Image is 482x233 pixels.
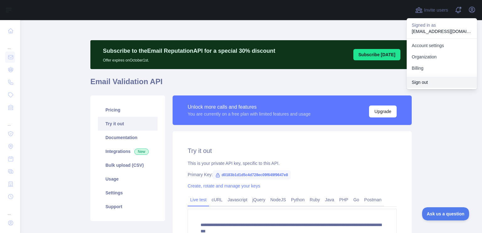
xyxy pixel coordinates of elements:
[268,195,288,205] a: NodeJS
[337,195,351,205] a: PHP
[225,195,250,205] a: Javascript
[90,77,412,92] h1: Email Validation API
[353,49,400,60] button: Subscribe [DATE]
[412,22,472,28] p: Signed in as
[98,158,158,172] a: Bulk upload (CSV)
[5,38,15,50] div: ...
[414,5,449,15] button: Invite users
[188,171,397,178] div: Primary Key:
[98,200,158,214] a: Support
[134,149,149,155] span: New
[103,46,275,55] p: Subscribe to the Email Reputation API for a special 30 % discount
[209,195,225,205] a: cURL
[424,7,448,14] span: Invite users
[5,114,15,127] div: ...
[188,111,311,117] div: You are currently on a free plan with limited features and usage
[103,55,275,63] p: Offer expires on October 1st.
[188,160,397,166] div: This is your private API key, specific to this API.
[188,195,209,205] a: Live test
[98,186,158,200] a: Settings
[351,195,362,205] a: Go
[412,28,472,35] p: [EMAIL_ADDRESS][DOMAIN_NAME]
[369,106,397,117] button: Upgrade
[98,172,158,186] a: Usage
[323,195,337,205] a: Java
[213,170,291,180] span: d0183b1d1d5c4d728ec09f649f9647e8
[98,144,158,158] a: Integrations New
[188,146,397,155] h2: Try it out
[5,203,15,216] div: ...
[307,195,323,205] a: Ruby
[188,183,260,188] a: Create, rotate and manage your keys
[407,40,477,51] a: Account settings
[422,207,469,220] iframe: Toggle Customer Support
[188,103,311,111] div: Unlock more calls and features
[407,62,477,74] button: Billing
[407,77,477,88] button: Sign out
[288,195,307,205] a: Python
[250,195,268,205] a: jQuery
[98,117,158,131] a: Try it out
[98,131,158,144] a: Documentation
[98,103,158,117] a: Pricing
[362,195,384,205] a: Postman
[407,51,477,62] a: Organization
